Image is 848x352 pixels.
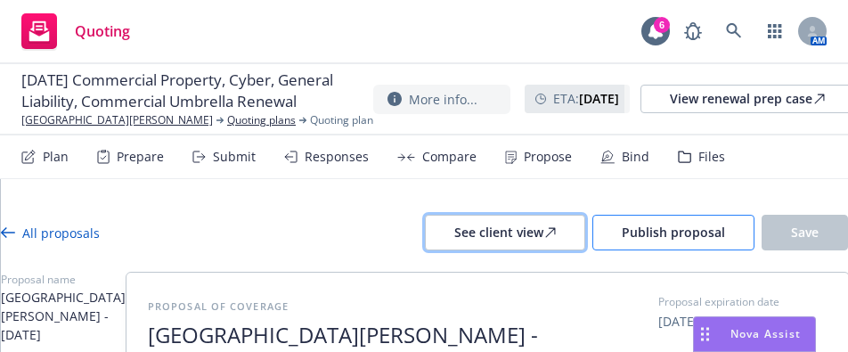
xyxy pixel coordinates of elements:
[757,13,793,49] a: Switch app
[117,150,164,164] div: Prepare
[213,150,256,164] div: Submit
[1,272,126,288] span: Proposal name
[425,215,585,250] button: See client view
[592,215,754,250] button: Publish proposal
[1,288,126,344] span: [GEOGRAPHIC_DATA][PERSON_NAME] - [DATE]
[694,317,716,351] div: Drag to move
[698,150,725,164] div: Files
[21,112,213,128] a: [GEOGRAPHIC_DATA][PERSON_NAME]
[454,216,556,250] div: See client view
[227,112,296,128] a: Quoting plans
[1,224,100,242] div: All proposals
[43,150,69,164] div: Plan
[409,90,477,109] span: More info...
[693,316,816,352] button: Nova Assist
[579,90,619,107] strong: [DATE]
[622,150,649,164] div: Bind
[658,294,779,310] span: Proposal expiration date
[622,224,725,241] span: Publish proposal
[670,86,825,112] div: View renewal prep case
[524,150,572,164] div: Propose
[654,17,670,33] div: 6
[658,312,698,331] button: [DATE]
[148,299,289,313] span: Proposal of coverage
[373,85,510,114] button: More info...
[310,112,373,128] span: Quoting plan
[791,224,819,241] span: Save
[422,150,477,164] div: Compare
[716,13,752,49] a: Search
[553,89,619,108] span: ETA :
[762,215,848,250] button: Save
[21,70,359,112] span: [DATE] Commercial Property, Cyber, General Liability, Commercial Umbrella Renewal
[14,6,137,56] a: Quoting
[730,326,801,341] span: Nova Assist
[305,150,369,164] div: Responses
[675,13,711,49] a: Report a Bug
[75,24,130,38] span: Quoting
